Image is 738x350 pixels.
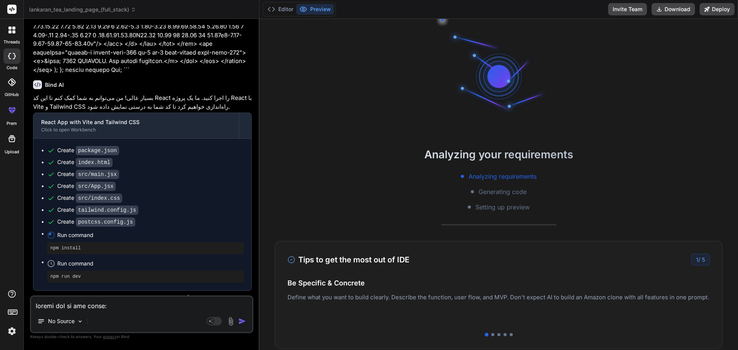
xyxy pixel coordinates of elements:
img: icon [238,317,246,325]
label: prem [7,120,17,127]
h4: Be Specific & Concrete [288,278,710,288]
button: Editor [264,4,296,15]
span: Setting up preview [475,202,530,212]
code: index.html [76,158,113,167]
div: Create [57,170,119,178]
img: settings [5,325,18,338]
div: Create [57,182,116,190]
div: Create [57,158,113,166]
button: Download [652,3,695,15]
code: src/main.jsx [76,170,119,179]
span: 5 [702,256,705,263]
div: Create [57,146,119,154]
pre: npm run dev [50,274,241,280]
span: lankaran_tea_landing_page_(full_stack) [29,6,136,13]
div: / [691,254,710,265]
span: Run command [57,260,244,267]
code: postcss.config.js [76,217,135,227]
div: Create [57,194,122,202]
label: GitHub [5,91,19,98]
img: Pick Models [77,318,83,325]
h2: Analyzing your requirements [259,146,738,163]
button: Preview [296,4,334,15]
img: attachment [226,317,235,326]
button: Deploy [700,3,735,15]
span: Analyzing requirements [469,172,537,181]
p: پس از اجرای این مراحل، برنامه React شما در مرورگر قابل مشاهده خواهد بود. [33,294,252,303]
code: package.json [76,146,119,155]
label: threads [3,39,20,45]
span: Generating code [479,187,527,196]
h3: Tips to get the most out of IDE [288,254,409,265]
div: Create [57,206,138,214]
code: tailwind.config.js [76,206,138,215]
code: src/App.jsx [76,182,116,191]
p: No Source [48,317,75,325]
span: Run command [57,231,244,239]
button: Invite Team [608,3,647,15]
code: src/index.css [76,194,122,203]
span: privacy [103,334,117,339]
div: React App with Vite and Tailwind CSS [41,118,231,126]
div: Create [57,218,135,226]
label: code [7,65,17,71]
p: بسیار عالی! من می‌توانم به شما کمک کنم تا این کد React را اجرا کنید. ما یک پروژه React با Vite و ... [33,94,252,111]
div: Click to open Workbench [41,127,231,133]
span: 1 [696,256,698,263]
h6: Bind AI [45,81,64,89]
button: React App with Vite and Tailwind CSSClick to open Workbench [33,113,239,138]
pre: npm install [50,245,241,251]
label: Upload [5,149,19,155]
p: Always double-check its answers. Your in Bind [30,333,253,340]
